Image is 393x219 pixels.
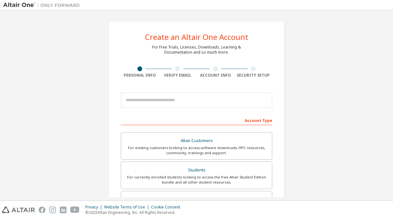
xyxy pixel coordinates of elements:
[152,45,241,55] div: For Free Trials, Licenses, Downloads, Learning & Documentation and so much more.
[151,205,184,210] div: Cookie Consent
[121,115,272,125] div: Account Type
[196,73,235,78] div: Account Info
[235,73,273,78] div: Security Setup
[125,136,268,145] div: Altair Customers
[3,2,83,8] img: Altair One
[125,145,268,155] div: For existing customers looking to access software downloads, HPC resources, community, trainings ...
[125,175,268,185] div: For currently enrolled students looking to access the free Altair Student Edition bundle and all ...
[104,205,151,210] div: Website Terms of Use
[70,207,80,213] img: youtube.svg
[60,207,66,213] img: linkedin.svg
[85,205,104,210] div: Privacy
[85,210,184,215] p: © 2025 Altair Engineering, Inc. All Rights Reserved.
[125,166,268,175] div: Students
[49,207,56,213] img: instagram.svg
[125,195,268,204] div: Faculty
[39,207,45,213] img: facebook.svg
[145,33,248,41] div: Create an Altair One Account
[2,207,35,213] img: altair_logo.svg
[121,73,159,78] div: Personal Info
[159,73,197,78] div: Verify Email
